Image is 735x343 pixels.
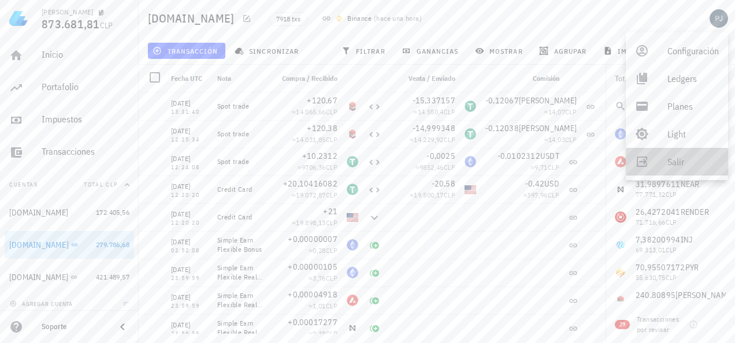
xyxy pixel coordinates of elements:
[292,107,337,116] span: ≈
[171,153,208,165] div: [DATE]
[84,181,118,188] span: Total CLP
[288,317,337,327] span: +0,00017277
[171,331,208,337] div: 23:59:59
[465,128,476,140] div: USDT-icon
[309,246,337,255] span: ≈
[230,43,306,59] button: sincronizar
[96,208,129,217] span: 172.405,56
[534,163,548,171] span: 9,71
[548,191,559,199] span: CLP
[414,107,455,116] span: ≈
[525,178,544,189] span: -0,42
[544,107,577,116] span: ≈
[465,156,476,167] div: ETH-icon
[397,43,466,59] button: ganancias
[544,178,559,189] span: USD
[237,46,299,55] span: sincronizar
[302,151,337,161] span: +10,2312
[12,300,73,308] span: agregar cuenta
[326,274,337,282] span: CLP
[527,191,547,199] span: 397,96
[155,46,218,55] span: transacción
[171,236,208,248] div: [DATE]
[42,8,93,17] div: [PERSON_NAME]
[217,263,263,282] div: Simple Earn Flexible Real-Time
[667,67,719,90] div: Ledgers
[288,234,337,244] span: +0,00000007
[541,46,586,55] span: agrupar
[347,211,358,223] div: USD-icon
[347,156,358,167] div: USDT-icon
[414,135,444,144] span: 14.229,92
[298,163,337,171] span: ≈
[326,107,337,116] span: CLP
[313,329,326,338] span: 0,38
[313,274,326,282] span: 3,76
[42,81,129,92] div: Portafolio
[9,273,68,282] div: [DOMAIN_NAME]
[667,95,719,118] div: Planes
[548,107,565,116] span: 14,07
[42,114,129,125] div: Impuestos
[347,13,372,24] div: Binance
[376,14,419,23] span: hace una hora
[465,100,476,112] div: USDT-icon
[171,109,208,115] div: 13:31:40
[292,135,337,144] span: ≈
[171,220,208,226] div: 12:20:20
[217,129,263,139] div: Spot trade
[465,184,476,195] div: USD-icon
[217,236,263,254] div: Simple Earn Flexible Bonus
[470,43,530,59] button: mostrar
[283,178,337,189] span: +20,10416082
[326,191,337,199] span: CLP
[498,151,541,161] span: -0,0102312
[9,240,69,250] div: [DOMAIN_NAME]
[268,65,342,92] div: Compra / Recibido
[5,263,134,291] a: [DOMAIN_NAME] 421.489,57
[217,212,263,222] div: Credit Card
[288,289,337,300] span: +0,00004918
[326,329,337,338] span: CLP
[217,157,263,166] div: Spot trade
[42,322,106,331] div: Soporte
[171,208,208,220] div: [DATE]
[171,98,208,109] div: [DATE]
[148,43,225,59] button: transacción
[710,9,728,28] div: avatar
[347,267,358,278] div: ETH-icon
[326,246,337,255] span: CLP
[432,178,456,189] span: -20,58
[534,43,593,59] button: agrupar
[326,301,337,310] span: CLP
[598,43,662,59] button: importar
[9,9,28,28] img: LedgiFi
[171,192,208,198] div: 12:20:20
[548,163,559,171] span: CLP
[344,46,385,55] span: filtrar
[667,122,719,146] div: Light
[326,218,337,227] span: CLP
[326,135,337,144] span: CLP
[481,65,564,92] div: Comisión
[323,206,337,217] span: +21
[523,191,559,199] span: ≈
[519,95,577,106] span: [PERSON_NAME]
[347,322,358,334] div: NEAR-icon
[544,135,577,144] span: ≈
[444,135,455,144] span: CLP
[171,248,208,253] div: 02:52:08
[415,163,455,171] span: ≈
[533,74,559,83] span: Comisión
[548,135,565,144] span: 14,03
[292,218,337,227] span: ≈
[171,292,208,303] div: [DATE]
[336,15,343,22] img: 270.png
[171,264,208,275] div: [DATE]
[171,275,208,281] div: 23:59:59
[619,320,625,329] span: 29
[606,46,655,55] span: importar
[5,231,134,259] a: [DOMAIN_NAME] 279.786,68
[171,181,208,192] div: [DATE]
[217,291,263,310] div: Simple Earn Flexible Real-Time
